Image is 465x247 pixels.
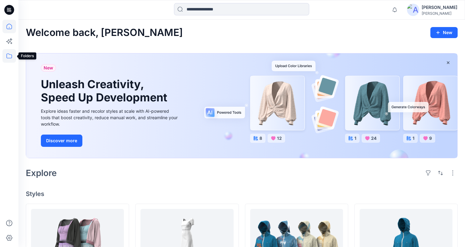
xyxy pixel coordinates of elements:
[422,4,457,11] div: [PERSON_NAME]
[26,168,57,178] h2: Explore
[44,64,53,72] span: New
[430,27,458,38] button: New
[41,135,82,147] button: Discover more
[26,190,458,198] h4: Styles
[41,135,179,147] a: Discover more
[422,11,457,16] div: [PERSON_NAME]
[41,78,170,104] h1: Unleash Creativity, Speed Up Development
[26,27,183,38] h2: Welcome back, [PERSON_NAME]
[407,4,419,16] img: avatar
[41,108,179,127] div: Explore ideas faster and recolor styles at scale with AI-powered tools that boost creativity, red...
